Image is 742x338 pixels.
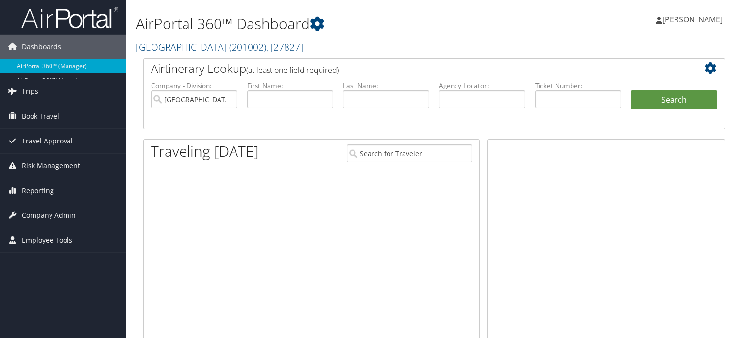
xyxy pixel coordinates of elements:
[246,65,339,75] span: (at least one field required)
[656,5,732,34] a: [PERSON_NAME]
[151,81,237,90] label: Company - Division:
[439,81,525,90] label: Agency Locator:
[22,129,73,153] span: Travel Approval
[535,81,622,90] label: Ticket Number:
[662,14,723,25] span: [PERSON_NAME]
[22,154,80,178] span: Risk Management
[266,40,303,53] span: , [ 27827 ]
[136,40,303,53] a: [GEOGRAPHIC_DATA]
[247,81,334,90] label: First Name:
[343,81,429,90] label: Last Name:
[151,60,669,77] h2: Airtinerary Lookup
[136,14,534,34] h1: AirPortal 360™ Dashboard
[229,40,266,53] span: ( 201002 )
[22,228,72,252] span: Employee Tools
[22,104,59,128] span: Book Travel
[22,178,54,203] span: Reporting
[347,144,472,162] input: Search for Traveler
[631,90,717,110] button: Search
[21,6,118,29] img: airportal-logo.png
[22,35,61,59] span: Dashboards
[22,79,38,104] span: Trips
[151,141,259,161] h1: Traveling [DATE]
[22,203,76,228] span: Company Admin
